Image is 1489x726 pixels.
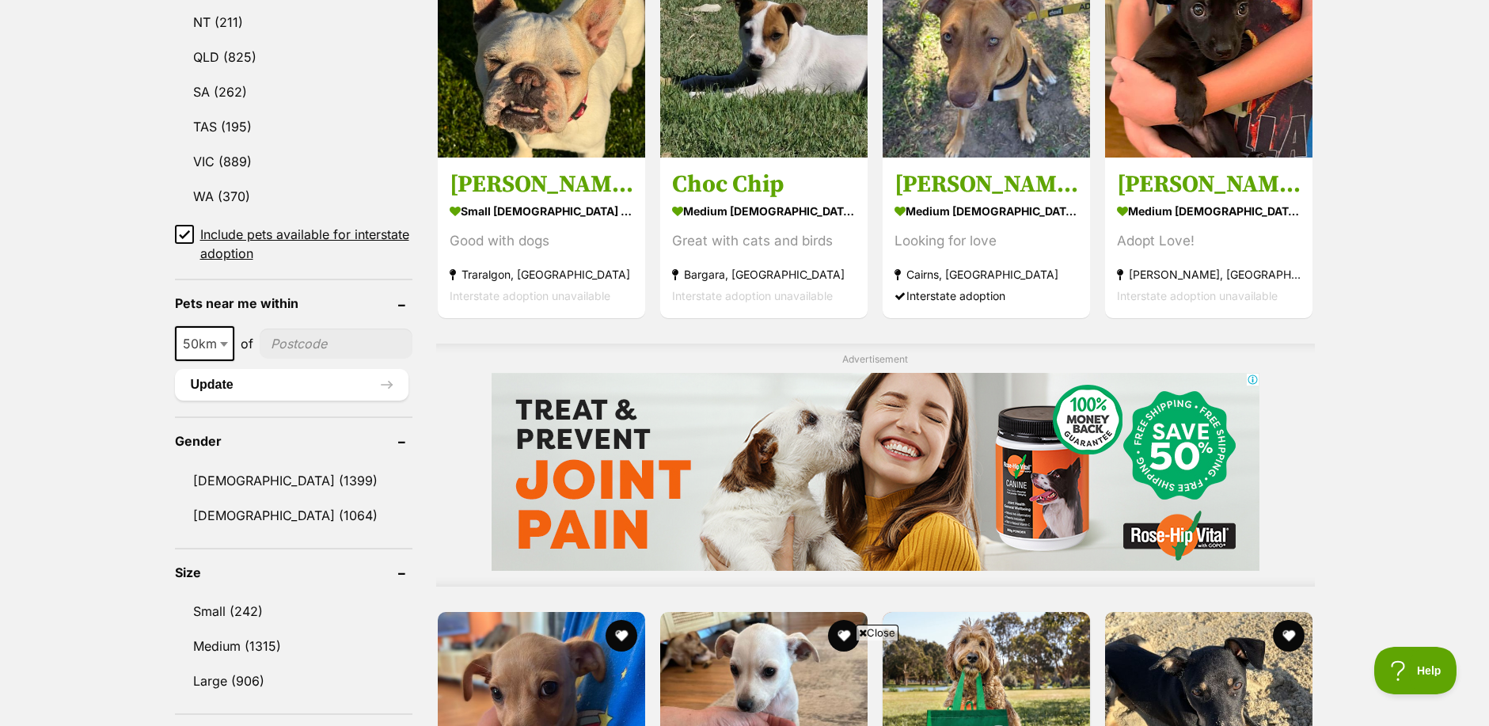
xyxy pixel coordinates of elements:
a: WA (370) [175,180,412,213]
h3: Choc Chip [672,169,856,200]
strong: Traralgon, [GEOGRAPHIC_DATA] [450,264,633,285]
a: SA (262) [175,75,412,108]
header: Pets near me within [175,296,412,310]
iframe: Advertisement [492,373,1259,571]
span: 50km [177,333,233,355]
span: Interstate adoption unavailable [672,289,833,302]
a: [PERSON_NAME] medium [DEMOGRAPHIC_DATA] Dog Looking for love Cairns, [GEOGRAPHIC_DATA] Interstate... [883,158,1090,318]
span: Interstate adoption unavailable [450,289,610,302]
input: postcode [260,329,412,359]
iframe: Advertisement [361,647,1129,718]
a: Include pets available for interstate adoption [175,225,412,263]
a: Small (242) [175,595,412,628]
button: favourite [606,620,637,652]
a: VIC (889) [175,145,412,178]
h3: [PERSON_NAME] [450,169,633,200]
a: [DEMOGRAPHIC_DATA] (1064) [175,499,412,532]
header: Gender [175,434,412,448]
div: Good with dogs [450,230,633,252]
div: Adopt Love! [1117,230,1301,252]
a: [DEMOGRAPHIC_DATA] (1399) [175,464,412,497]
strong: Bargara, [GEOGRAPHIC_DATA] [672,264,856,285]
a: Medium (1315) [175,629,412,663]
strong: medium [DEMOGRAPHIC_DATA] Dog [895,200,1078,222]
span: Interstate adoption unavailable [1117,289,1278,302]
a: Choc Chip medium [DEMOGRAPHIC_DATA] Dog Great with cats and birds Bargara, [GEOGRAPHIC_DATA] Inte... [660,158,868,318]
iframe: Help Scout Beacon - Open [1374,647,1457,694]
strong: medium [DEMOGRAPHIC_DATA] Dog [1117,200,1301,222]
span: 50km [175,326,234,361]
strong: Cairns, [GEOGRAPHIC_DATA] [895,264,1078,285]
strong: [PERSON_NAME], [GEOGRAPHIC_DATA] [1117,264,1301,285]
a: [PERSON_NAME] medium [DEMOGRAPHIC_DATA] Dog Adopt Love! [PERSON_NAME], [GEOGRAPHIC_DATA] Intersta... [1105,158,1312,318]
a: [PERSON_NAME] small [DEMOGRAPHIC_DATA] Dog Good with dogs Traralgon, [GEOGRAPHIC_DATA] Interstate... [438,158,645,318]
header: Size [175,565,412,580]
button: Update [175,369,408,401]
div: Great with cats and birds [672,230,856,252]
h3: [PERSON_NAME] [1117,169,1301,200]
div: Advertisement [436,344,1315,587]
strong: medium [DEMOGRAPHIC_DATA] Dog [672,200,856,222]
span: Close [856,625,898,640]
div: Looking for love [895,230,1078,252]
h3: [PERSON_NAME] [895,169,1078,200]
strong: small [DEMOGRAPHIC_DATA] Dog [450,200,633,222]
button: favourite [1274,620,1305,652]
span: of [241,334,253,353]
div: Interstate adoption [895,285,1078,306]
a: NT (211) [175,6,412,39]
a: Large (906) [175,664,412,697]
span: Include pets available for interstate adoption [200,225,412,263]
a: TAS (195) [175,110,412,143]
a: QLD (825) [175,40,412,74]
button: favourite [828,620,860,652]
